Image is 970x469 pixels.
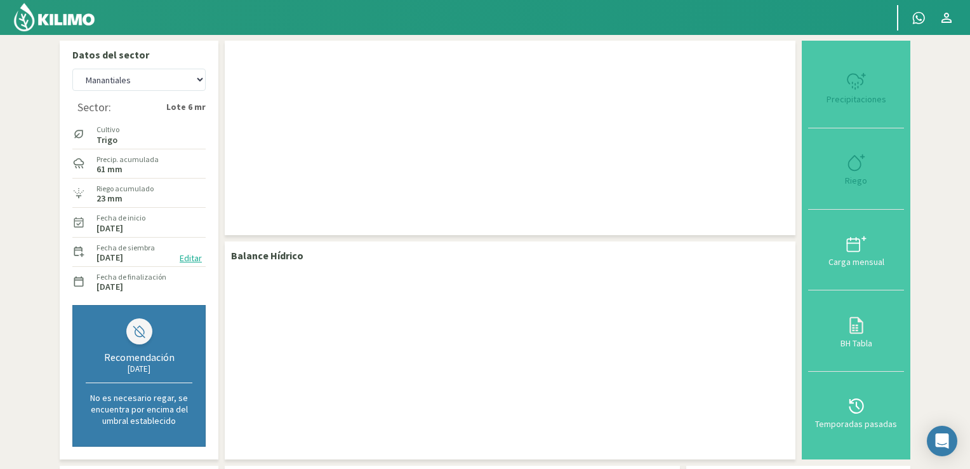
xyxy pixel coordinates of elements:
[176,251,206,266] button: Editar
[96,283,123,291] label: [DATE]
[808,47,904,128] button: Precipitaciones
[808,372,904,453] button: Temporadas pasadas
[927,426,957,456] div: Open Intercom Messenger
[96,194,123,203] label: 23 mm
[231,248,303,263] p: Balance Hídrico
[96,183,154,194] label: Riego acumulado
[86,351,192,364] div: Recomendación
[96,165,123,173] label: 61 mm
[96,124,119,135] label: Cultivo
[86,392,192,426] p: No es necesario regar, se encuentra por encima del umbral establecido
[812,176,900,185] div: Riego
[812,95,900,104] div: Precipitaciones
[808,210,904,291] button: Carga mensual
[96,242,155,254] label: Fecha de siembra
[166,100,206,114] strong: Lote 6 mr
[96,136,119,144] label: Trigo
[96,212,145,224] label: Fecha de inicio
[96,271,166,283] label: Fecha de finalización
[808,128,904,210] button: Riego
[72,47,206,62] p: Datos del sector
[13,2,96,32] img: Kilimo
[86,364,192,374] div: [DATE]
[96,254,123,262] label: [DATE]
[808,290,904,372] button: BH Tabla
[812,419,900,428] div: Temporadas pasadas
[812,257,900,266] div: Carga mensual
[77,101,111,114] div: Sector:
[96,154,159,165] label: Precip. acumulada
[96,224,123,233] label: [DATE]
[812,339,900,348] div: BH Tabla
